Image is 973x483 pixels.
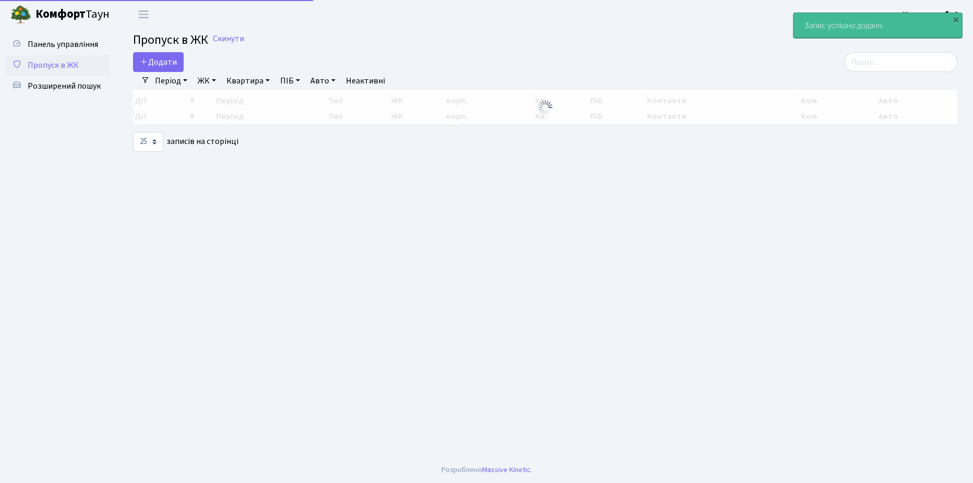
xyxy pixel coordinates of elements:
[133,31,208,49] span: Пропуск в ЖК
[130,6,157,23] button: Переключити навігацію
[133,52,184,72] a: Додати
[222,72,274,90] a: Квартира
[951,14,961,25] div: ×
[276,72,304,90] a: ПІБ
[844,52,957,72] input: Пошук...
[28,39,98,50] span: Панель управління
[28,59,79,71] span: Пропуск в ЖК
[903,9,960,20] b: Консьєрж б. 4.
[10,4,31,25] img: logo.png
[903,8,960,21] a: Консьєрж б. 4.
[194,72,220,90] a: ЖК
[140,56,177,68] span: Додати
[35,6,110,23] span: Таун
[5,76,110,96] a: Розширений пошук
[794,13,962,38] div: Запис успішно додано.
[441,464,532,476] div: Розроблено .
[151,72,191,90] a: Період
[28,80,101,92] span: Розширений пошук
[342,72,389,90] a: Неактивні
[213,34,244,44] a: Скинути
[35,6,86,22] b: Комфорт
[133,132,163,152] select: записів на сторінці
[306,72,340,90] a: Авто
[482,464,531,475] a: Massive Kinetic
[537,99,554,116] img: Обробка...
[5,34,110,55] a: Панель управління
[5,55,110,76] a: Пропуск в ЖК
[133,132,238,152] label: записів на сторінці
